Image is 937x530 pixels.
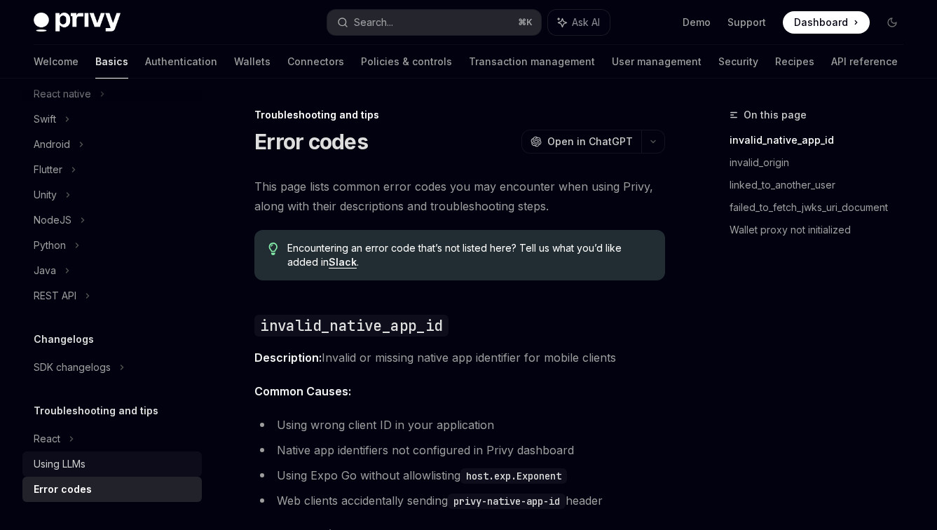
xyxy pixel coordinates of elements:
[34,45,78,79] a: Welcome
[254,466,665,485] li: Using Expo Go without allowlisting
[34,186,57,203] div: Unity
[254,348,665,367] span: Invalid or missing native app identifier for mobile clients
[547,135,633,149] span: Open in ChatGPT
[34,481,92,498] div: Error codes
[730,129,915,151] a: invalid_native_app_id
[287,45,344,79] a: Connectors
[469,45,595,79] a: Transaction management
[254,315,448,337] code: invalid_native_app_id
[448,494,566,509] code: privy-native-app-id
[34,13,121,32] img: dark logo
[730,151,915,174] a: invalid_origin
[254,384,351,398] strong: Common Causes:
[254,491,665,510] li: Web clients accidentally sending header
[34,331,94,348] h5: Changelogs
[34,262,56,279] div: Java
[727,15,766,29] a: Support
[718,45,758,79] a: Security
[34,456,86,473] div: Using LLMs
[775,45,814,79] a: Recipes
[34,287,76,304] div: REST API
[329,256,357,269] a: Slack
[268,243,278,255] svg: Tip
[460,468,567,484] code: host.exp.Exponent
[34,237,66,254] div: Python
[234,45,271,79] a: Wallets
[730,219,915,241] a: Wallet proxy not initialized
[22,477,202,502] a: Error codes
[730,174,915,196] a: linked_to_another_user
[783,11,870,34] a: Dashboard
[287,241,651,269] span: Encountering an error code that’s not listed here? Tell us what you’d like added in .
[831,45,898,79] a: API reference
[730,196,915,219] a: failed_to_fetch_jwks_uri_document
[521,130,641,154] button: Open in ChatGPT
[34,430,60,447] div: React
[327,10,541,35] button: Search...⌘K
[794,15,848,29] span: Dashboard
[518,17,533,28] span: ⌘ K
[34,136,70,153] div: Android
[881,11,903,34] button: Toggle dark mode
[34,161,62,178] div: Flutter
[34,212,71,229] div: NodeJS
[145,45,217,79] a: Authentication
[254,129,368,154] h1: Error codes
[34,359,111,376] div: SDK changelogs
[612,45,702,79] a: User management
[254,415,665,435] li: Using wrong client ID in your application
[572,15,600,29] span: Ask AI
[361,45,452,79] a: Policies & controls
[254,351,322,365] strong: Description:
[22,451,202,477] a: Using LLMs
[34,402,158,419] h5: Troubleshooting and tips
[34,111,56,128] div: Swift
[744,107,807,123] span: On this page
[95,45,128,79] a: Basics
[354,14,393,31] div: Search...
[683,15,711,29] a: Demo
[548,10,610,35] button: Ask AI
[254,108,665,122] div: Troubleshooting and tips
[254,440,665,460] li: Native app identifiers not configured in Privy dashboard
[254,177,665,216] span: This page lists common error codes you may encounter when using Privy, along with their descripti...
